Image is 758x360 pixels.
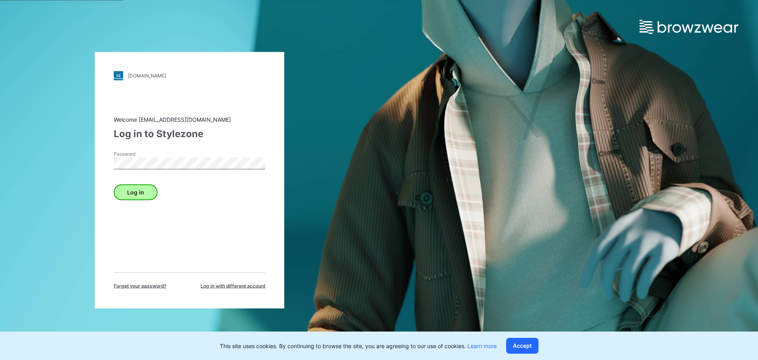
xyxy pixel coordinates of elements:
img: stylezone-logo.562084cfcfab977791bfbf7441f1a819.svg [114,71,123,80]
span: Log in with different account [201,282,265,289]
a: Learn more [467,343,497,349]
span: Forget your password? [114,282,167,289]
a: [DOMAIN_NAME] [114,71,265,80]
p: This site uses cookies. By continuing to browse the site, you are agreeing to our use of cookies. [220,342,497,350]
div: Log in to Stylezone [114,126,265,141]
div: [DOMAIN_NAME] [128,73,166,79]
button: Accept [506,338,538,354]
img: browzwear-logo.e42bd6dac1945053ebaf764b6aa21510.svg [640,20,738,34]
label: Password [114,150,169,157]
button: Log in [114,184,158,200]
div: Welcome [EMAIL_ADDRESS][DOMAIN_NAME] [114,115,265,123]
